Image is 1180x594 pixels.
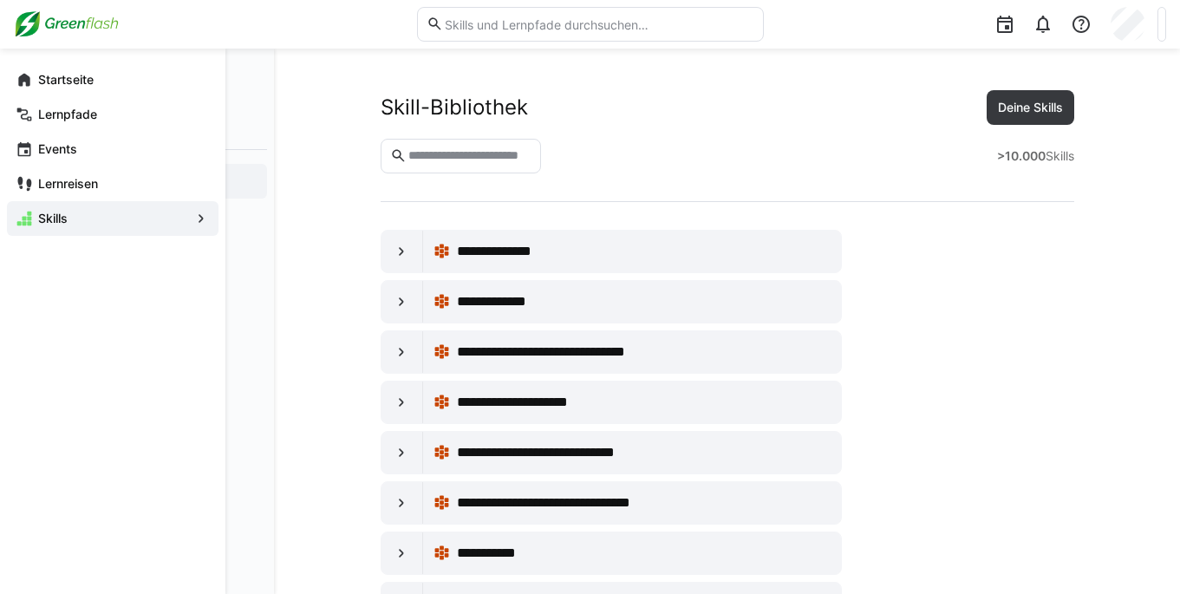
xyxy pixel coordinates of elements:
button: Deine Skills [987,90,1074,125]
input: Skills und Lernpfade durchsuchen… [443,16,753,32]
strong: >10.000 [997,148,1046,163]
div: Skill-Bibliothek [381,95,528,121]
div: Skills [997,147,1074,165]
span: Deine Skills [995,99,1066,116]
